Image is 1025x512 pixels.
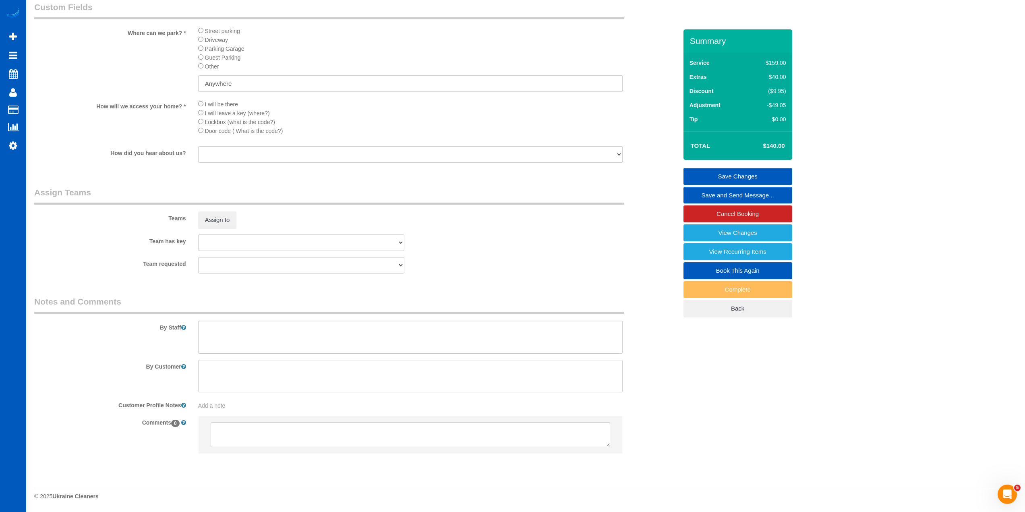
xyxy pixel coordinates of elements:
[198,402,226,409] span: Add a note
[205,63,219,70] span: Other
[749,59,786,67] div: $159.00
[749,115,786,123] div: $0.00
[690,36,788,46] h3: Summary
[34,296,624,314] legend: Notes and Comments
[28,360,192,371] label: By Customer
[205,128,283,134] span: Door code ( What is the code?)
[1014,485,1021,491] span: 5
[690,87,714,95] label: Discount
[690,115,698,123] label: Tip
[205,37,228,43] span: Driveway
[683,262,792,279] a: Book This Again
[28,257,192,268] label: Team requested
[683,168,792,185] a: Save Changes
[739,143,785,149] h4: $140.00
[28,416,192,427] label: Comments
[28,211,192,222] label: Teams
[28,234,192,245] label: Team has key
[749,101,786,109] div: -$49.05
[205,110,270,116] span: I will leave a key (where?)
[28,26,192,37] label: Where can we park? *
[171,420,180,427] span: 0
[28,321,192,332] label: By Staff
[205,119,275,125] span: Lockbox (what is the code?)
[198,211,237,228] button: Assign to
[205,101,238,108] span: I will be there
[998,485,1017,504] iframe: Intercom live chat
[34,1,624,19] legend: Custom Fields
[52,493,98,500] strong: Ukraine Cleaners
[683,205,792,222] a: Cancel Booking
[690,101,721,109] label: Adjustment
[683,243,792,260] a: View Recurring Items
[749,87,786,95] div: ($9.95)
[749,73,786,81] div: $40.00
[5,8,21,19] img: Automaid Logo
[690,73,707,81] label: Extras
[205,46,244,52] span: Parking Garage
[683,300,792,317] a: Back
[690,59,710,67] label: Service
[205,28,240,34] span: Street parking
[28,99,192,110] label: How will we access your home? *
[28,398,192,409] label: Customer Profile Notes
[34,492,1017,500] div: © 2025
[28,146,192,157] label: How did you hear about us?
[205,54,241,61] span: Guest Parking
[34,187,624,205] legend: Assign Teams
[683,187,792,204] a: Save and Send Message...
[683,224,792,241] a: View Changes
[691,142,710,149] strong: Total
